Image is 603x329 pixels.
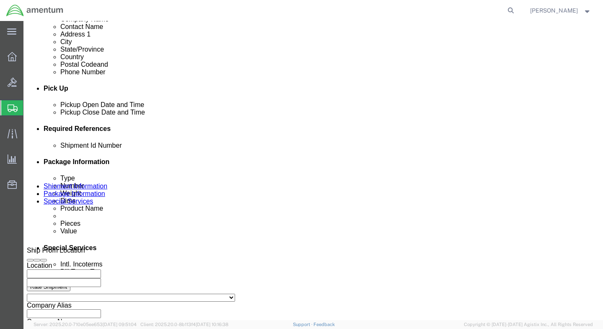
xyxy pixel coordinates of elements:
span: Kevin Schaperclaus [530,6,578,15]
a: Feedback [313,322,335,327]
img: logo [6,4,64,17]
button: [PERSON_NAME] [530,5,592,16]
span: Copyright © [DATE]-[DATE] Agistix Inc., All Rights Reserved [464,321,593,328]
span: [DATE] 09:51:04 [103,322,137,327]
a: Support [293,322,314,327]
span: Server: 2025.20.0-710e05ee653 [34,322,137,327]
span: Client: 2025.20.0-8b113f4 [140,322,228,327]
iframe: FS Legacy Container [23,21,603,320]
span: [DATE] 10:16:38 [196,322,228,327]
